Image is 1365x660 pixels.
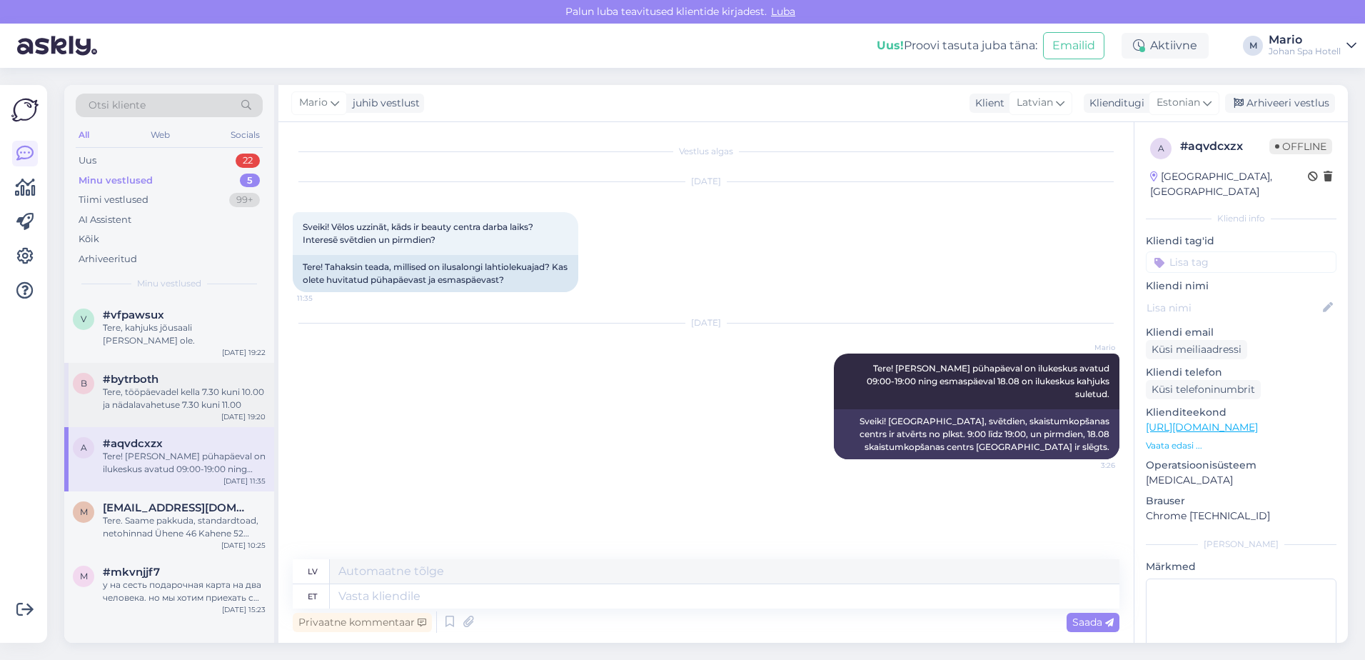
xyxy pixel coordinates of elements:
span: Luba [767,5,800,18]
span: Mario [299,95,328,111]
div: Tiimi vestlused [79,193,148,207]
div: Tere. Saame pakkuda, standardtoad, netohinnad Ühene 46 Kahene 52 Kahene+lisavoodi 82 Hind sisalda... [103,514,266,540]
div: AI Assistent [79,213,131,227]
div: Küsi telefoninumbrit [1146,380,1261,399]
div: # aqvdcxzx [1180,138,1269,155]
p: Kliendi nimi [1146,279,1336,294]
div: Tere, tööpäevadel kella 7.30 kuni 10.00 ja nädalavahetuse 7.30 kuni 11.00 [103,386,266,411]
p: Märkmed [1146,559,1336,574]
span: v [81,314,86,324]
div: Klient [969,96,1004,111]
span: 11:35 [297,293,351,304]
span: Otsi kliente [89,98,146,113]
a: [URL][DOMAIN_NAME] [1146,421,1258,434]
div: [PERSON_NAME] [1146,538,1336,551]
span: #aqvdcxzx [103,437,163,450]
b: Uus! [877,39,904,52]
div: Küsi meiliaadressi [1146,340,1247,359]
span: Tere! [PERSON_NAME] pühapäeval on ilukeskus avatud 09:00-19:00 ning esmaspäeval 18.08 on ilukesku... [867,363,1112,399]
div: [DATE] 15:23 [222,604,266,615]
div: [DATE] 19:20 [221,411,266,422]
div: Aktiivne [1122,33,1209,59]
a: MarioJohan Spa Hotell [1269,34,1356,57]
span: m [80,571,88,581]
div: [DATE] 10:25 [221,540,266,551]
span: Minu vestlused [137,277,201,290]
div: Minu vestlused [79,174,153,188]
span: #mkvnjjf7 [103,566,160,579]
span: merlim@reisiekspert.ee [103,501,251,514]
div: Arhiveeritud [79,252,137,266]
div: Kõik [79,232,99,246]
span: a [81,442,87,453]
span: m [80,506,88,517]
span: Saada [1072,616,1114,629]
div: Tere, kahjuks jõusaali [PERSON_NAME] ole. [103,321,266,347]
span: Mario [1062,342,1115,353]
div: [DATE] [293,175,1119,188]
div: et [308,584,317,609]
div: Sveiki! [GEOGRAPHIC_DATA], svētdien, skaistumkopšanas centrs ir atvērts no plkst. 9:00 līdz 19:00... [834,409,1119,459]
span: #vfpawsux [103,309,164,321]
div: Klienditugi [1084,96,1144,111]
span: Latvian [1017,95,1053,111]
p: Operatsioonisüsteem [1146,458,1336,473]
div: Vestlus algas [293,145,1119,158]
input: Lisa nimi [1147,300,1320,316]
p: Kliendi tag'id [1146,234,1336,249]
div: Tere! [PERSON_NAME] pühapäeval on ilukeskus avatud 09:00-19:00 ning esmaspäeval 18.08 on ilukesku... [103,450,266,476]
span: a [1158,143,1164,154]
p: [MEDICAL_DATA] [1146,473,1336,488]
div: [DATE] 11:35 [223,476,266,486]
span: #bytrboth [103,373,158,386]
div: у на сесть подарочная карта на два человека. но мы хотим приехать с двумя детьми. в эту пятницу н... [103,579,266,604]
p: Chrome [TECHNICAL_ID] [1146,509,1336,524]
div: 99+ [229,193,260,207]
div: All [76,126,92,144]
span: 3:26 [1062,460,1115,471]
div: [DATE] 19:22 [222,347,266,358]
p: Vaata edasi ... [1146,439,1336,452]
button: Emailid [1043,32,1104,59]
div: juhib vestlust [347,96,420,111]
span: Sveiki! Vēlos uzzināt, kāds ir beauty centra darba laiks? Interesē svētdien un pirmdien? [303,221,535,245]
span: b [81,378,87,389]
div: Kliendi info [1146,212,1336,225]
div: lv [308,559,318,584]
div: Web [148,126,173,144]
div: 22 [236,154,260,168]
p: Kliendi email [1146,325,1336,340]
div: Uus [79,154,96,168]
p: Klienditeekond [1146,405,1336,420]
span: Estonian [1157,95,1200,111]
div: Arhiveeri vestlus [1225,94,1335,113]
p: Kliendi telefon [1146,365,1336,380]
div: Johan Spa Hotell [1269,46,1341,57]
img: Askly Logo [11,96,39,124]
p: Brauser [1146,494,1336,509]
div: M [1243,36,1263,56]
div: Socials [228,126,263,144]
div: Tere! Tahaksin teada, millised on ilusalongi lahtiolekuajad? Kas olete huvitatud pühapäevast ja e... [293,255,578,292]
div: Privaatne kommentaar [293,613,432,632]
div: Mario [1269,34,1341,46]
input: Lisa tag [1146,251,1336,273]
div: Proovi tasuta juba täna: [877,37,1037,54]
div: [DATE] [293,316,1119,329]
span: Offline [1269,139,1332,154]
div: 5 [240,174,260,188]
div: [GEOGRAPHIC_DATA], [GEOGRAPHIC_DATA] [1150,169,1308,199]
